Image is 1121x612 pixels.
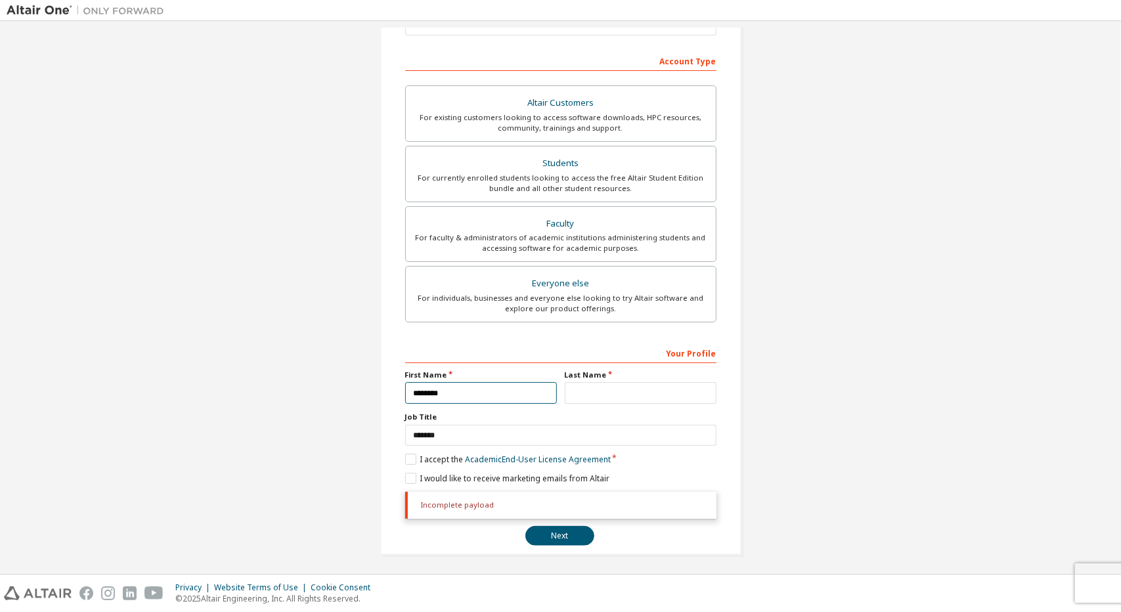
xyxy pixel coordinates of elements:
div: Website Terms of Use [214,582,311,593]
div: Your Profile [405,342,716,363]
p: © 2025 Altair Engineering, Inc. All Rights Reserved. [175,593,378,604]
label: Last Name [565,370,716,380]
div: Account Type [405,50,716,71]
div: Everyone else [414,274,708,293]
a: Academic End-User License Agreement [465,454,611,465]
div: Faculty [414,215,708,233]
img: linkedin.svg [123,586,137,600]
label: I would like to receive marketing emails from Altair [405,473,609,484]
label: First Name [405,370,557,380]
div: Privacy [175,582,214,593]
div: Students [414,154,708,173]
button: Next [525,526,594,546]
div: For currently enrolled students looking to access the free Altair Student Edition bundle and all ... [414,173,708,194]
div: For faculty & administrators of academic institutions administering students and accessing softwa... [414,232,708,253]
div: For existing customers looking to access software downloads, HPC resources, community, trainings ... [414,112,708,133]
label: I accept the [405,454,611,465]
img: instagram.svg [101,586,115,600]
img: altair_logo.svg [4,586,72,600]
div: Altair Customers [414,94,708,112]
div: Cookie Consent [311,582,378,593]
div: For individuals, businesses and everyone else looking to try Altair software and explore our prod... [414,293,708,314]
img: facebook.svg [79,586,93,600]
img: Altair One [7,4,171,17]
img: youtube.svg [144,586,164,600]
div: Incomplete payload [405,492,716,518]
label: Job Title [405,412,716,422]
